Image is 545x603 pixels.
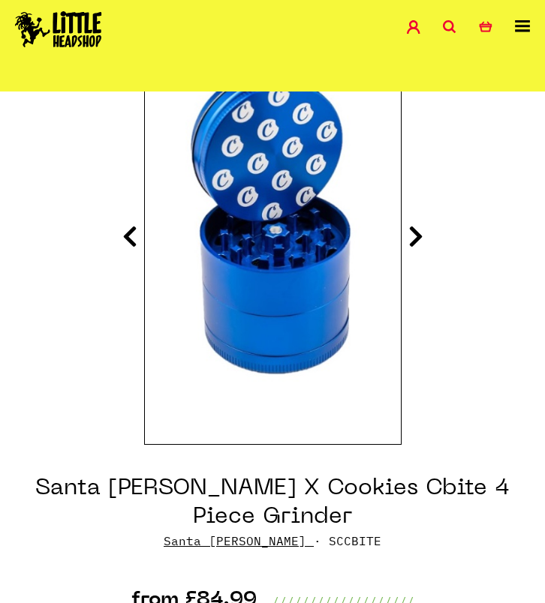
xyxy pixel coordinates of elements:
[15,11,102,47] img: Little Head Shop Logo
[15,475,530,532] h1: Santa [PERSON_NAME] X Cookies Cbite 4 Piece Grinder
[164,533,306,548] a: Santa [PERSON_NAME]
[164,532,381,550] p: · SCCBITE
[145,64,401,384] img: Santa Cruz X Cookies Cbite 4 Piece Grinder image 2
